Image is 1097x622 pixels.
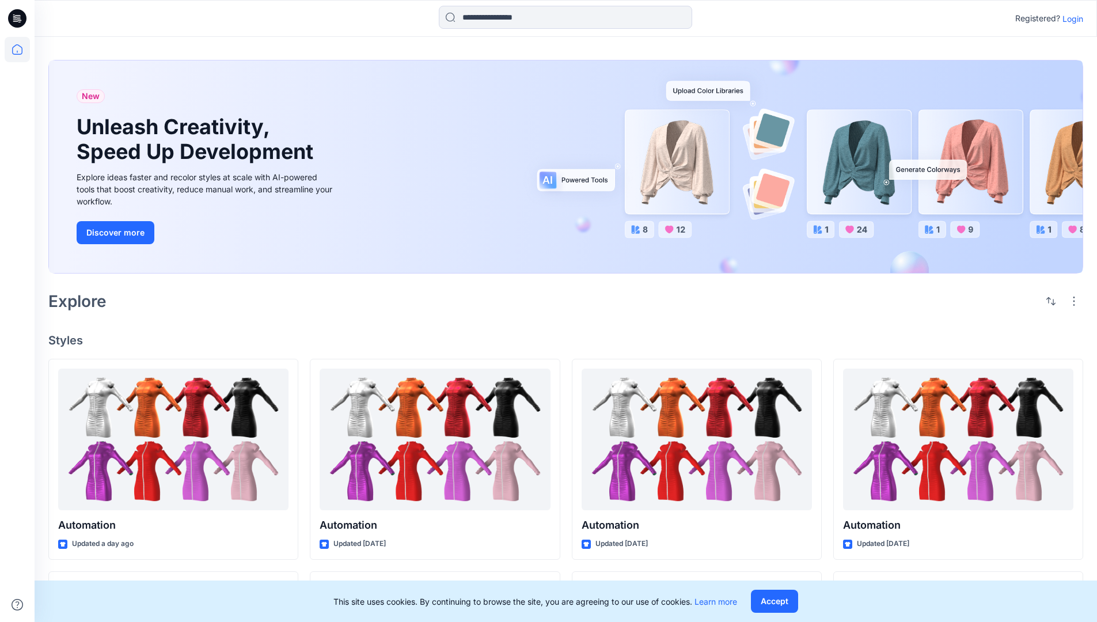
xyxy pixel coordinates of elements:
[694,597,737,606] a: Learn more
[333,538,386,550] p: Updated [DATE]
[843,517,1073,533] p: Automation
[751,590,798,613] button: Accept
[582,517,812,533] p: Automation
[333,596,737,608] p: This site uses cookies. By continuing to browse the site, you are agreeing to our use of cookies.
[77,221,154,244] button: Discover more
[77,221,336,244] a: Discover more
[320,369,550,511] a: Automation
[843,369,1073,511] a: Automation
[857,538,909,550] p: Updated [DATE]
[72,538,134,550] p: Updated a day ago
[77,115,318,164] h1: Unleash Creativity, Speed Up Development
[58,517,289,533] p: Automation
[82,89,100,103] span: New
[58,369,289,511] a: Automation
[48,292,107,310] h2: Explore
[1015,12,1060,25] p: Registered?
[582,369,812,511] a: Automation
[77,171,336,207] div: Explore ideas faster and recolor styles at scale with AI-powered tools that boost creativity, red...
[595,538,648,550] p: Updated [DATE]
[48,333,1083,347] h4: Styles
[320,517,550,533] p: Automation
[1062,13,1083,25] p: Login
